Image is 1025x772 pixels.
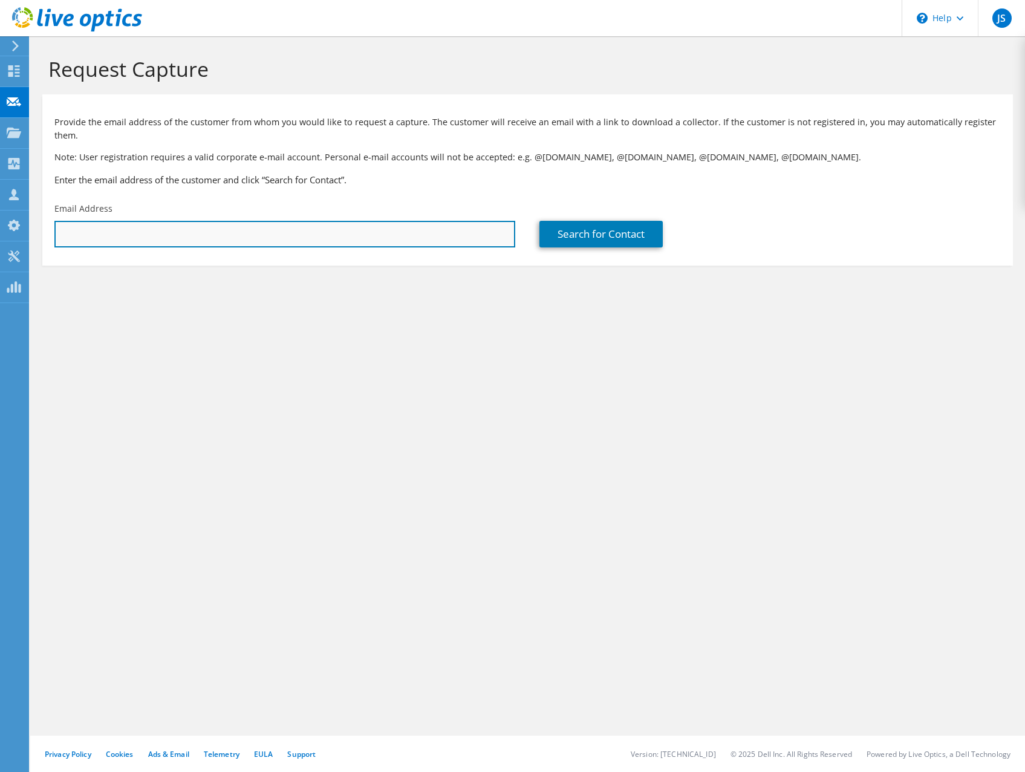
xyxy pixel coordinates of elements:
[631,749,716,759] li: Version: [TECHNICAL_ID]
[917,13,928,24] svg: \n
[204,749,239,759] a: Telemetry
[867,749,1010,759] li: Powered by Live Optics, a Dell Technology
[54,116,1001,142] p: Provide the email address of the customer from whom you would like to request a capture. The cust...
[54,173,1001,186] h3: Enter the email address of the customer and click “Search for Contact”.
[54,203,112,215] label: Email Address
[45,749,91,759] a: Privacy Policy
[106,749,134,759] a: Cookies
[539,221,663,247] a: Search for Contact
[254,749,273,759] a: EULA
[992,8,1012,28] span: JS
[48,56,1001,82] h1: Request Capture
[731,749,852,759] li: © 2025 Dell Inc. All Rights Reserved
[148,749,189,759] a: Ads & Email
[287,749,316,759] a: Support
[54,151,1001,164] p: Note: User registration requires a valid corporate e-mail account. Personal e-mail accounts will ...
